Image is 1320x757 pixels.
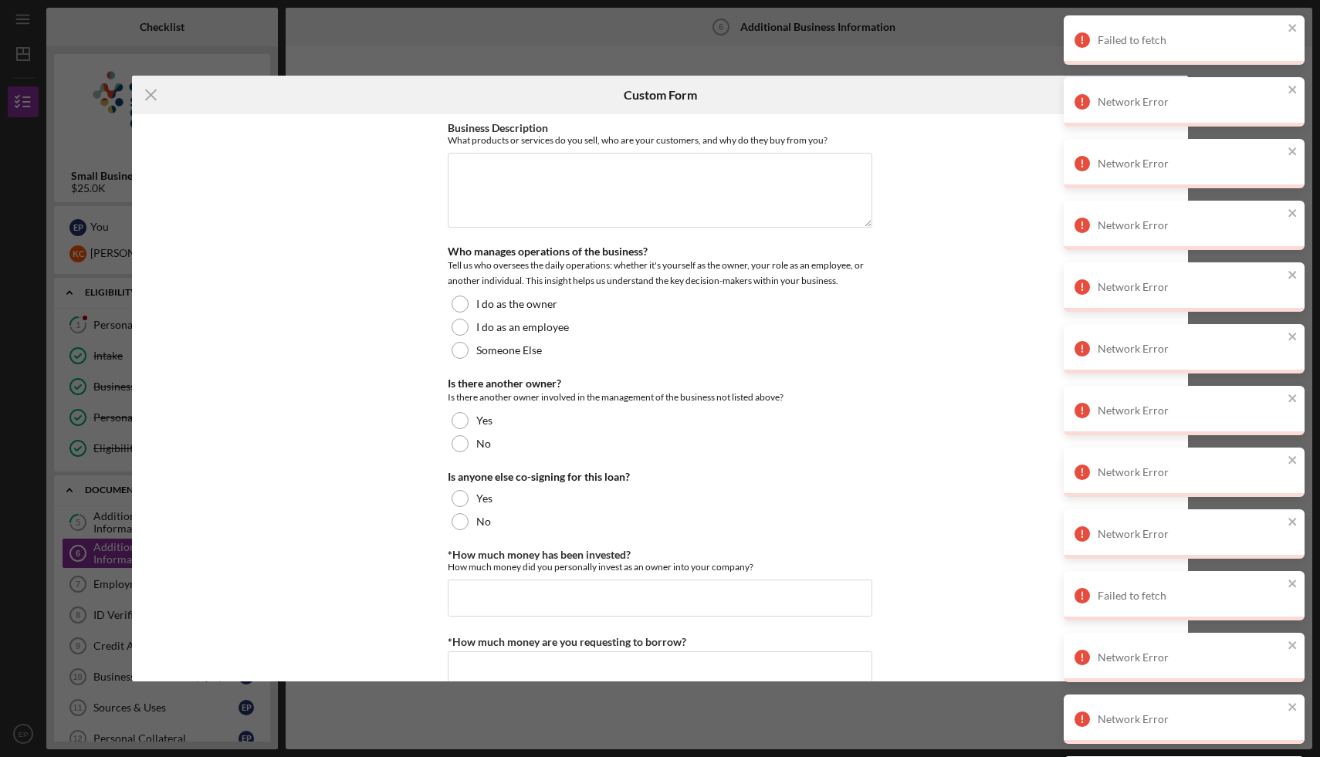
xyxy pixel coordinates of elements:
button: close [1288,269,1298,283]
div: Is there another owner? [448,377,872,390]
h6: Custom Form [624,88,697,102]
label: No [476,438,491,450]
button: close [1288,22,1298,36]
div: Network Error [1098,343,1283,355]
button: close [1288,577,1298,592]
button: close [1288,83,1298,98]
label: Yes [476,492,492,505]
div: Failed to fetch [1098,34,1283,46]
label: *How much money has been invested? [448,548,631,561]
label: Someone Else [476,344,542,357]
label: *How much money are you requesting to borrow? [448,635,686,648]
button: close [1288,330,1298,345]
div: Network Error [1098,528,1283,540]
div: Network Error [1098,219,1283,231]
label: Business Description [448,121,548,134]
div: Network Error [1098,157,1283,170]
button: close [1288,207,1298,221]
label: Yes [476,414,492,427]
div: Network Error [1098,96,1283,108]
button: close [1288,701,1298,715]
div: How much money did you personally invest as an owner into your company? [448,561,872,573]
div: Who manages operations of the business? [448,245,872,258]
label: I do as an employee [476,321,569,333]
div: Network Error [1098,466,1283,478]
label: I do as the owner [476,298,557,310]
div: Network Error [1098,713,1283,725]
button: close [1288,639,1298,654]
div: Tell us who oversees the daily operations: whether it's yourself as the owner, your role as an em... [448,258,872,289]
button: close [1288,515,1298,530]
label: No [476,515,491,528]
button: close [1288,145,1298,160]
button: close [1288,454,1298,468]
div: Network Error [1098,281,1283,293]
div: Failed to fetch [1098,590,1283,602]
div: Network Error [1098,651,1283,664]
div: What products or services do you sell, who are your customers, and why do they buy from you? [448,134,872,146]
div: Network Error [1098,404,1283,417]
button: close [1288,392,1298,407]
div: Is anyone else co-signing for this loan? [448,471,872,483]
div: Is there another owner involved in the management of the business not listed above? [448,390,872,405]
